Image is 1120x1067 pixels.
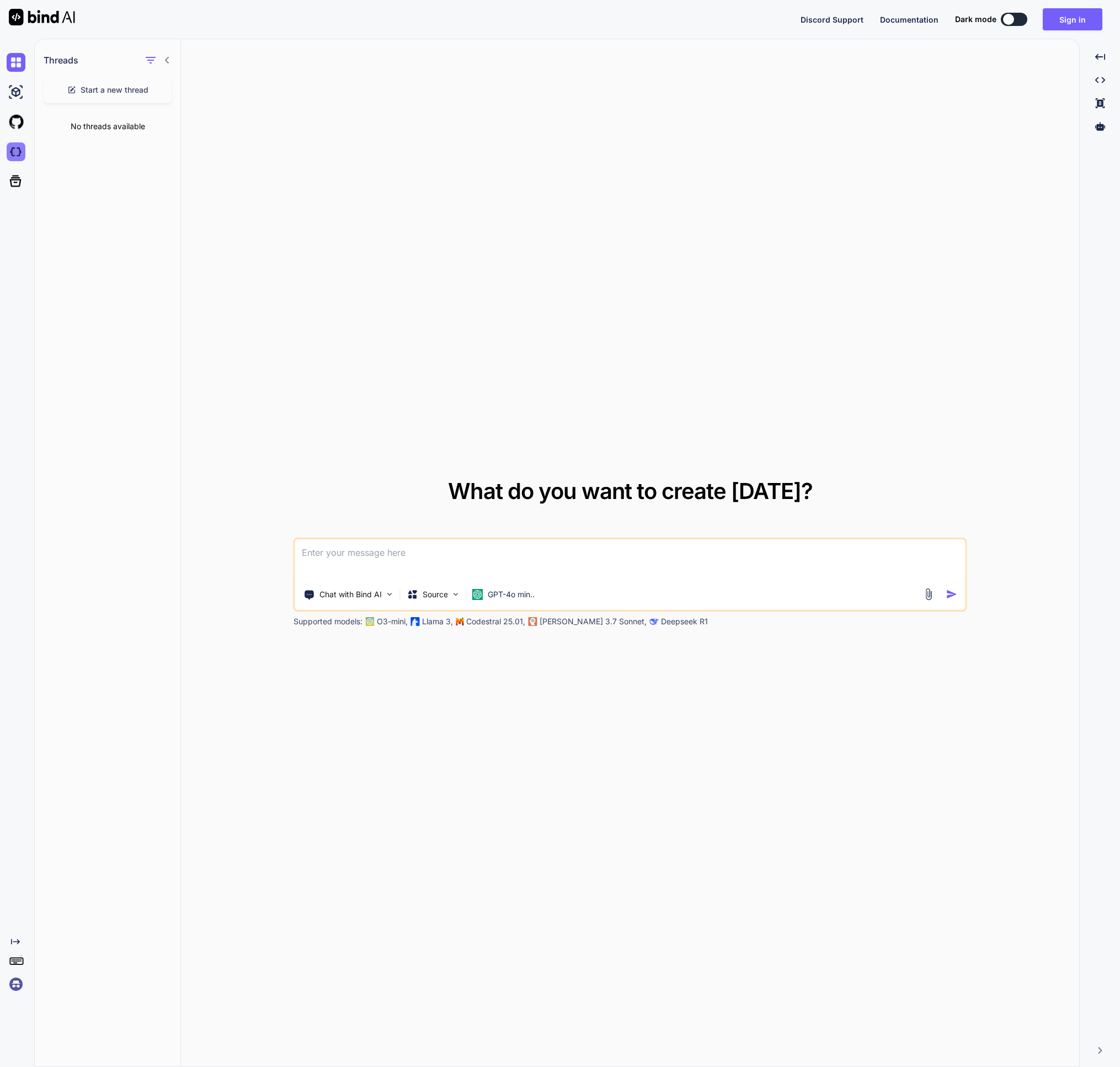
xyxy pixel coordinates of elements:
img: Mistral-AI [456,618,464,625]
img: claude [529,617,537,626]
span: Dark mode [955,14,996,25]
img: Bind AI [9,9,75,25]
p: GPT-4o min.. [488,589,535,600]
span: What do you want to create [DATE]? [448,477,813,505]
img: GPT-4 [366,617,375,626]
span: Documentation [880,15,938,24]
p: Deepseek R1 [661,616,708,627]
h1: Threads [44,54,78,67]
p: Llama 3, [422,616,453,627]
img: Pick Tools [385,590,394,599]
img: GPT-4o mini [472,589,483,600]
img: Pick Models [451,590,461,599]
button: Documentation [880,14,938,25]
img: attachment [922,588,935,601]
img: icon [946,588,958,600]
img: signin [7,975,25,994]
p: [PERSON_NAME] 3.7 Sonnet, [540,616,647,627]
img: ai-studio [7,83,25,102]
img: chat [7,53,25,72]
p: Source [423,589,448,600]
span: Discord Support [801,15,863,24]
img: githubLight [7,113,25,131]
p: Codestral 25.01, [466,616,525,627]
img: claude [650,617,659,626]
div: No threads available [35,112,180,141]
button: Discord Support [801,14,863,25]
img: Llama2 [411,617,420,626]
p: O3-mini, [377,616,408,627]
img: darkCloudIdeIcon [7,142,25,161]
button: Sign in [1043,8,1102,30]
p: Supported models: [294,616,362,627]
p: Chat with Bind AI [319,589,382,600]
span: Start a new thread [81,84,148,95]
